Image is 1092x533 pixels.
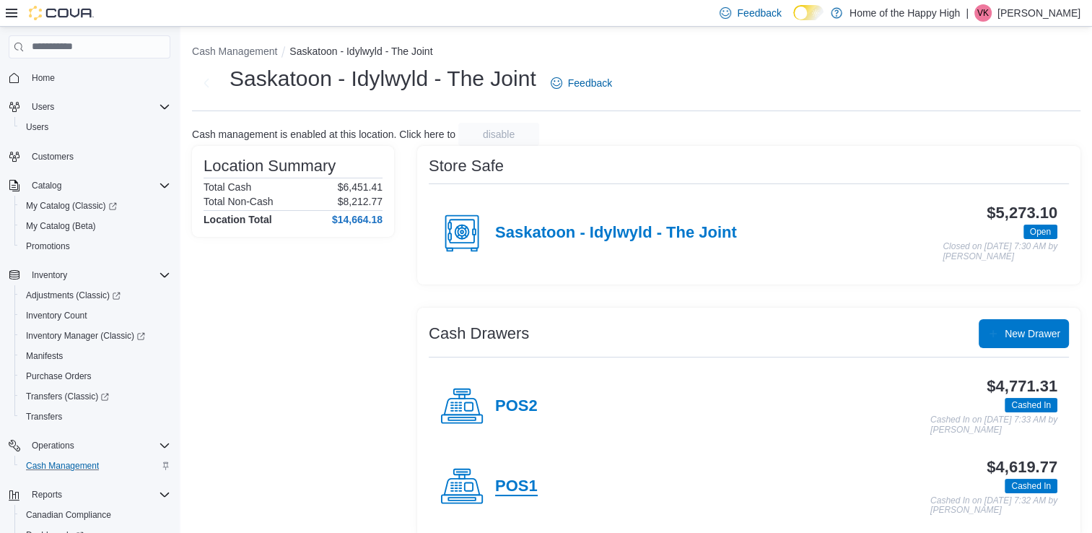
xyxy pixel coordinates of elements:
a: Purchase Orders [20,368,97,385]
button: Purchase Orders [14,366,176,386]
span: Manifests [20,347,170,365]
button: Saskatoon - Idylwyld - The Joint [289,45,432,57]
button: Users [14,117,176,137]
span: Operations [32,440,74,451]
span: Cashed In [1005,479,1057,493]
span: Cash Management [20,457,170,474]
a: My Catalog (Classic) [14,196,176,216]
span: My Catalog (Beta) [20,217,170,235]
h6: Total Cash [204,181,251,193]
img: Cova [29,6,94,20]
p: [PERSON_NAME] [997,4,1080,22]
button: Transfers [14,407,176,427]
button: Users [26,98,60,116]
h3: Cash Drawers [429,325,529,342]
button: New Drawer [979,319,1069,348]
span: Adjustments (Classic) [26,290,121,301]
button: Cash Management [192,45,277,57]
button: Inventory Count [14,305,176,326]
a: Adjustments (Classic) [20,287,126,304]
span: Cash Management [26,460,99,472]
a: My Catalog (Classic) [20,197,123,214]
span: Home [32,72,55,84]
span: Feedback [737,6,781,20]
span: Catalog [32,180,61,191]
button: Users [3,97,176,117]
p: Home of the Happy High [849,4,960,22]
a: Inventory Count [20,307,93,324]
a: Feedback [545,69,618,97]
h4: POS1 [495,477,538,496]
span: New Drawer [1005,326,1060,341]
button: Manifests [14,346,176,366]
button: Promotions [14,236,176,256]
button: Catalog [3,175,176,196]
span: Canadian Compliance [20,506,170,524]
button: Reports [3,485,176,505]
span: Cashed In [1011,480,1051,493]
h3: $4,619.77 [987,459,1057,476]
a: Users [20,118,54,136]
h4: $14,664.18 [332,214,383,225]
span: VK [977,4,989,22]
h4: Saskatoon - Idylwyld - The Joint [495,224,737,243]
span: My Catalog (Classic) [26,200,117,212]
button: Home [3,67,176,88]
button: Operations [26,437,80,454]
span: Adjustments (Classic) [20,287,170,304]
button: Cash Management [14,456,176,476]
span: Catalog [26,177,170,194]
a: My Catalog (Beta) [20,217,102,235]
span: Canadian Compliance [26,509,111,521]
a: Transfers (Classic) [14,386,176,407]
span: Users [32,101,54,113]
span: Promotions [20,238,170,255]
p: Cash management is enabled at this location. Click here to [192,129,455,140]
span: Inventory Manager (Classic) [20,327,170,344]
h3: Location Summary [204,157,336,175]
span: Users [20,118,170,136]
a: Transfers [20,408,68,425]
h1: Saskatoon - Idylwyld - The Joint [230,64,536,93]
a: Home [26,69,61,87]
a: Inventory Manager (Classic) [20,327,151,344]
a: Transfers (Classic) [20,388,115,405]
h6: Total Non-Cash [204,196,274,207]
span: Purchase Orders [20,368,170,385]
span: My Catalog (Beta) [26,220,96,232]
span: Users [26,98,170,116]
span: My Catalog (Classic) [20,197,170,214]
span: Feedback [568,76,612,90]
span: Open [1030,225,1051,238]
span: Open [1023,225,1057,239]
span: Purchase Orders [26,370,92,382]
nav: An example of EuiBreadcrumbs [192,44,1080,61]
span: Operations [26,437,170,454]
a: Canadian Compliance [20,506,117,524]
span: Manifests [26,350,63,362]
span: Promotions [26,240,70,252]
button: My Catalog (Beta) [14,216,176,236]
span: disable [483,127,515,142]
span: Transfers (Classic) [26,391,109,402]
span: Inventory Count [26,310,87,321]
a: Manifests [20,347,69,365]
span: Customers [26,147,170,165]
h4: Location Total [204,214,272,225]
span: Reports [26,486,170,503]
a: Cash Management [20,457,105,474]
h3: $5,273.10 [987,204,1057,222]
span: Transfers (Classic) [20,388,170,405]
h3: Store Safe [429,157,504,175]
div: Varleen Kaur [974,4,992,22]
span: Home [26,69,170,87]
span: Inventory [26,266,170,284]
span: Transfers [26,411,62,422]
a: Customers [26,148,79,165]
button: Reports [26,486,68,503]
a: Adjustments (Classic) [14,285,176,305]
span: Transfers [20,408,170,425]
p: $8,212.77 [338,196,383,207]
span: Users [26,121,48,133]
p: | [966,4,969,22]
